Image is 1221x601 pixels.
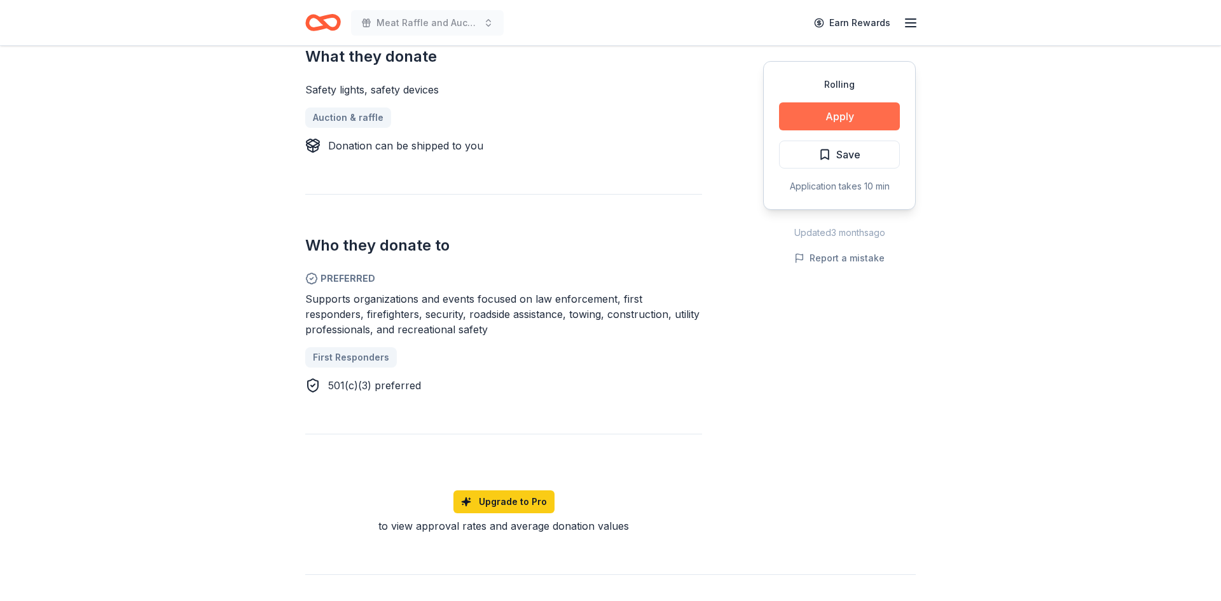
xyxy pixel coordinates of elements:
span: Save [836,146,860,163]
button: Meat Raffle and Auction [351,10,504,36]
span: Preferred [305,271,702,286]
h2: What they donate [305,46,702,67]
span: First Responders [313,350,389,365]
div: Safety lights, safety devices [305,82,702,97]
div: Updated 3 months ago [763,225,916,240]
button: Save [779,141,900,169]
div: to view approval rates and average donation values [305,518,702,534]
a: Home [305,8,341,38]
div: Rolling [779,77,900,92]
span: Supports organizations and events focused on law enforcement, first responders, firefighters, sec... [305,293,700,336]
a: Upgrade to Pro [453,490,555,513]
a: Auction & raffle [305,107,391,128]
button: Apply [779,102,900,130]
a: Earn Rewards [806,11,898,34]
button: Report a mistake [794,251,885,266]
div: Donation can be shipped to you [328,138,483,153]
a: First Responders [305,347,397,368]
span: 501(c)(3) preferred [328,379,421,392]
div: Application takes 10 min [779,179,900,194]
h2: Who they donate to [305,235,702,256]
span: Meat Raffle and Auction [376,15,478,31]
